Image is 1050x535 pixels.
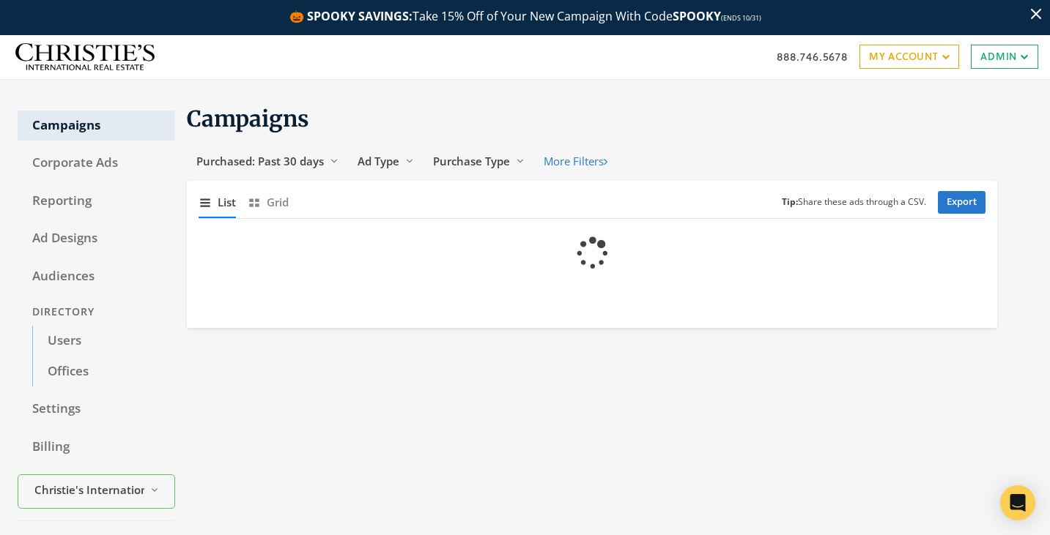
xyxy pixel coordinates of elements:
[18,474,175,509] button: Christie's International Real Estate
[12,42,158,72] img: Adwerx
[187,105,309,132] span: Campaigns
[187,148,348,175] button: Purchased: Past 30 days
[782,195,798,208] b: Tip:
[34,482,144,498] span: Christie's International Real Estate
[433,154,510,168] span: Purchase Type
[18,394,175,424] a: Settings
[1000,485,1035,520] div: Open Intercom Messenger
[782,195,926,209] small: Share these ads through a CSV.
[32,356,175,387] a: Offices
[18,148,175,179] a: Corporate Ads
[248,187,289,218] button: Grid
[18,223,175,254] a: Ad Designs
[859,45,959,68] a: My Account
[348,148,424,175] button: Ad Type
[18,111,175,141] a: Campaigns
[938,191,986,214] a: Export
[971,45,1038,68] a: Admin
[196,154,324,168] span: Purchased: Past 30 days
[424,148,534,175] button: Purchase Type
[777,49,848,64] a: 888.746.5678
[18,261,175,292] a: Audiences
[18,186,175,217] a: Reporting
[218,194,236,211] span: List
[358,154,399,168] span: Ad Type
[18,432,175,463] a: Billing
[267,194,289,211] span: Grid
[32,326,175,356] a: Users
[534,148,617,175] button: More Filters
[18,299,175,326] div: Directory
[199,187,236,218] button: List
